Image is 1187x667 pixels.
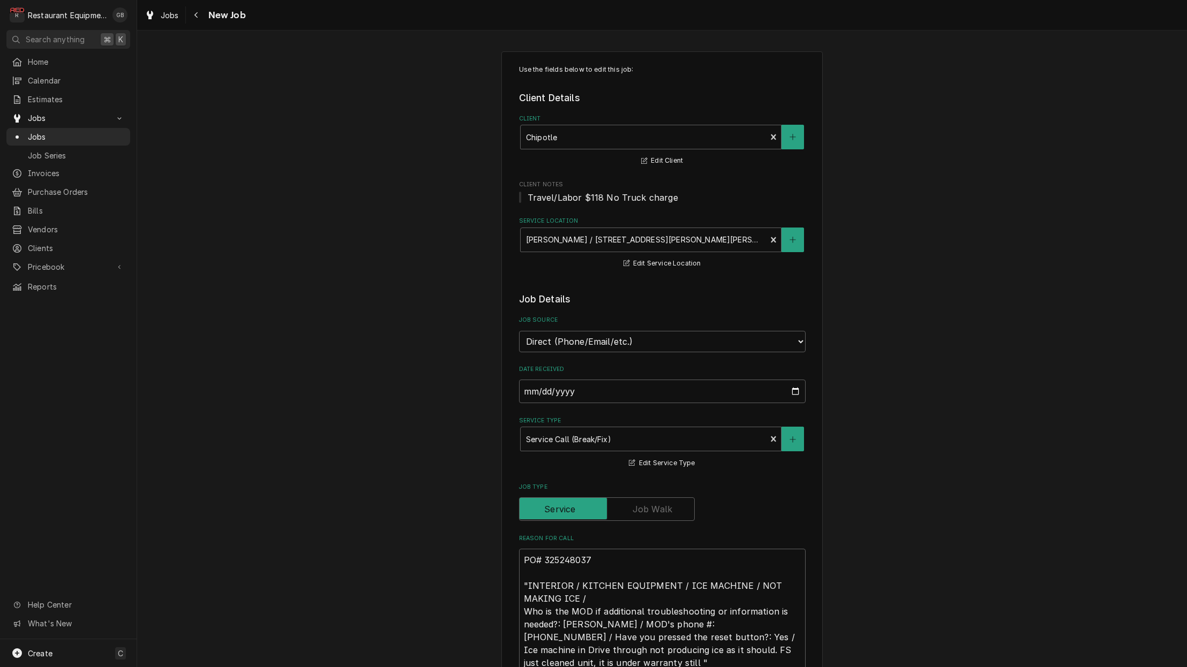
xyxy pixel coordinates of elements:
div: Service Type [519,416,806,469]
div: Restaurant Equipment Diagnostics's Avatar [10,7,25,22]
span: Create [28,649,52,658]
span: K [118,34,123,45]
input: yyyy-mm-dd [519,380,806,403]
label: Service Type [519,416,806,425]
span: Home [28,56,125,67]
a: Go to Pricebook [6,258,130,276]
a: Home [6,53,130,71]
span: Client Notes [519,191,806,204]
button: Create New Location [782,228,804,252]
label: Service Location [519,217,806,225]
span: Pricebook [28,261,109,272]
label: Client [519,115,806,123]
span: Client Notes [519,180,806,189]
a: Clients [6,239,130,257]
label: Job Source [519,316,806,324]
span: Clients [28,242,125,254]
label: Date Received [519,365,806,374]
span: Vendors [28,224,125,235]
span: What's New [28,618,124,629]
a: Go to What's New [6,615,130,632]
div: GB [112,7,127,22]
a: Vendors [6,221,130,238]
span: Search anything [26,34,85,45]
a: Go to Jobs [6,109,130,127]
button: Search anything⌘K [6,30,130,49]
a: Bills [6,202,130,219]
span: Help Center [28,599,124,610]
span: Purchase Orders [28,186,125,198]
span: Estimates [28,94,125,105]
div: Client [519,115,806,168]
a: Go to Help Center [6,596,130,613]
span: Invoices [28,168,125,179]
svg: Create New Service [790,436,796,443]
div: R [10,7,25,22]
a: Jobs [140,6,183,24]
svg: Create New Client [790,133,796,141]
div: Job Type [519,483,806,521]
svg: Create New Location [790,236,796,244]
span: Reports [28,281,125,292]
div: Date Received [519,365,806,403]
span: Job Series [28,150,125,161]
legend: Job Details [519,292,806,306]
span: C [118,648,123,659]
span: Travel/Labor $118 No Truck charge [528,192,678,203]
div: Service Location [519,217,806,270]
a: Invoices [6,164,130,182]
a: Estimates [6,90,130,108]
div: Client Notes [519,180,806,203]
div: Gary Beaver's Avatar [112,7,127,22]
a: Calendar [6,72,130,89]
button: Navigate back [188,6,205,24]
span: Jobs [161,10,179,21]
p: Use the fields below to edit this job: [519,65,806,74]
label: Job Type [519,483,806,491]
button: Edit Service Type [627,457,696,470]
span: Bills [28,205,125,216]
span: Jobs [28,112,109,124]
div: Job Source [519,316,806,352]
button: Edit Client [640,154,685,168]
label: Reason For Call [519,534,806,543]
div: Restaurant Equipment Diagnostics [28,10,107,21]
button: Create New Client [782,125,804,149]
a: Job Series [6,147,130,164]
a: Jobs [6,128,130,146]
span: ⌘ [103,34,111,45]
button: Create New Service [782,427,804,451]
span: New Job [205,8,246,22]
span: Jobs [28,131,125,142]
a: Reports [6,278,130,295]
button: Edit Service Location [622,257,703,270]
legend: Client Details [519,91,806,105]
a: Purchase Orders [6,183,130,201]
span: Calendar [28,75,125,86]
